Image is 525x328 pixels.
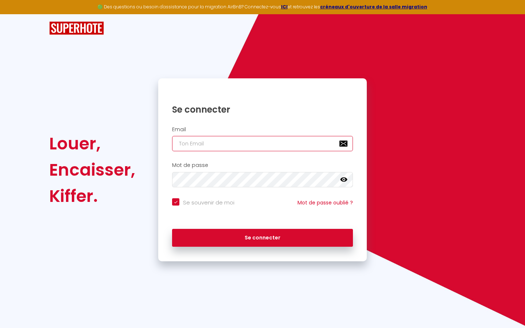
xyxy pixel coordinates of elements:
[6,3,28,25] button: Ouvrir le widget de chat LiveChat
[49,183,135,209] div: Kiffer.
[297,199,353,206] a: Mot de passe oublié ?
[49,22,104,35] img: SuperHote logo
[172,162,353,168] h2: Mot de passe
[172,136,353,151] input: Ton Email
[172,126,353,133] h2: Email
[320,4,427,10] a: créneaux d'ouverture de la salle migration
[172,104,353,115] h1: Se connecter
[49,157,135,183] div: Encaisser,
[172,229,353,247] button: Se connecter
[281,4,288,10] a: ICI
[49,130,135,157] div: Louer,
